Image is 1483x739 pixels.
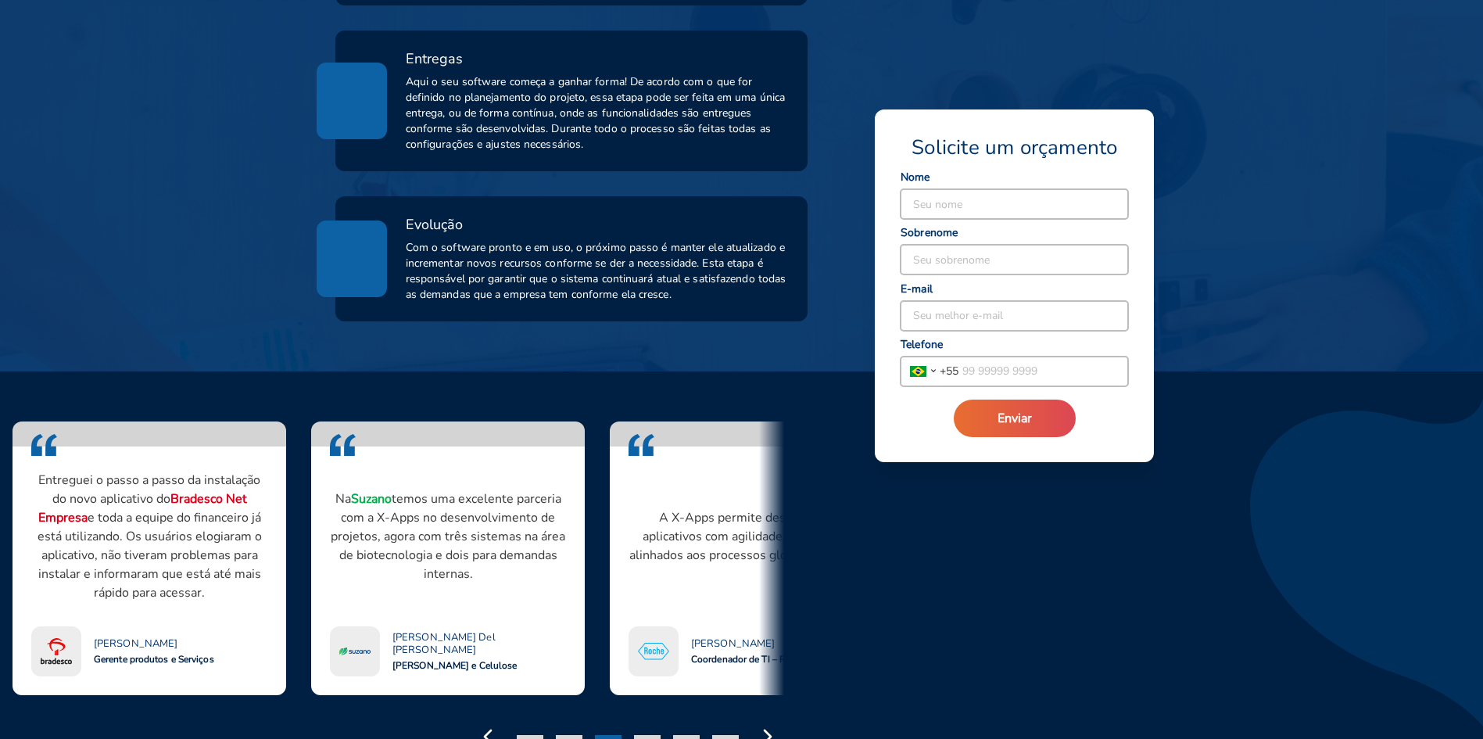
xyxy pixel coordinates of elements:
button: Enviar [954,400,1076,437]
span: [PERSON_NAME] [691,637,775,650]
input: 99 99999 9999 [958,357,1128,386]
span: Enviar [998,410,1032,427]
span: Solicite um orçamento [912,135,1117,161]
span: Entregas [406,49,464,68]
span: Gerente produtos e Serviços [94,653,214,665]
span: Evolução [406,215,464,234]
span: + 55 [940,363,958,379]
span: [PERSON_NAME] [94,637,177,650]
span: [PERSON_NAME] Del [PERSON_NAME] [392,631,566,656]
span: Coordenador de TI – Roche Latam [691,653,835,665]
span: [PERSON_NAME] e Celulose [392,659,517,672]
input: Seu melhor e-mail [901,301,1128,331]
span: Aqui o seu software começa a ganhar forma! De acordo com o que for definido no planejamento do pr... [406,74,790,152]
input: Seu nome [901,189,1128,219]
input: Seu sobrenome [901,245,1128,274]
span: Com o software pronto e em uso, o próximo passo é manter ele atualizado e incrementar novos recur... [406,240,790,303]
p: A X-Apps permite desenvolver aplicativos com agilidade, eficiência e alinhados aos processos glob... [629,508,865,565]
strong: Bradesco Net Empresa [38,490,247,526]
strong: Suzano [351,490,392,508]
p: Entreguei o passo a passo da instalação do novo aplicativo do e toda a equipe do financeiro já es... [31,471,267,602]
p: Na temos uma excelente parceria com a X-Apps no desenvolvimento de projetos, agora com três siste... [330,490,566,583]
